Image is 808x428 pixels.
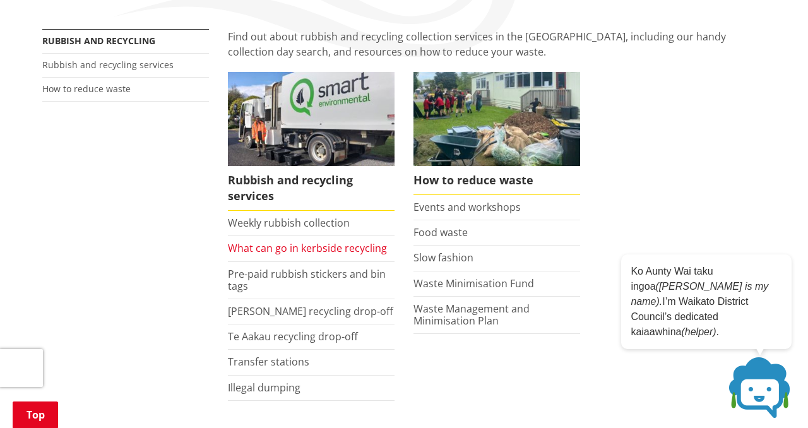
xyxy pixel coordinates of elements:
[42,35,155,47] a: Rubbish and recycling
[42,83,131,95] a: How to reduce waste
[413,276,534,290] a: Waste Minimisation Fund
[413,200,521,214] a: Events and workshops
[42,59,174,71] a: Rubbish and recycling services
[228,267,386,293] a: Pre-paid rubbish stickers and bin tags
[228,72,395,165] img: Rubbish and recycling services
[413,251,473,265] a: Slow fashion
[228,166,395,211] span: Rubbish and recycling services
[631,281,768,307] em: ([PERSON_NAME] is my name).
[228,355,309,369] a: Transfer stations
[413,166,580,195] span: How to reduce waste
[228,381,300,395] a: Illegal dumping
[631,264,782,340] p: Ko Aunty Wai taku ingoa I’m Waikato District Council’s dedicated kaiaawhina .
[13,401,58,428] a: Top
[228,29,766,59] p: Find out about rubbish and recycling collection services in the [GEOGRAPHIC_DATA], including our ...
[228,330,358,343] a: Te Aakau recycling drop-off
[413,225,468,239] a: Food waste
[228,216,350,230] a: Weekly rubbish collection
[413,302,530,328] a: Waste Management and Minimisation Plan
[681,326,716,337] em: (helper)
[413,72,580,195] a: How to reduce waste
[228,241,387,255] a: What can go in kerbside recycling
[228,72,395,211] a: Rubbish and recycling services
[413,72,580,165] img: Reducing waste
[228,304,393,318] a: [PERSON_NAME] recycling drop-off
